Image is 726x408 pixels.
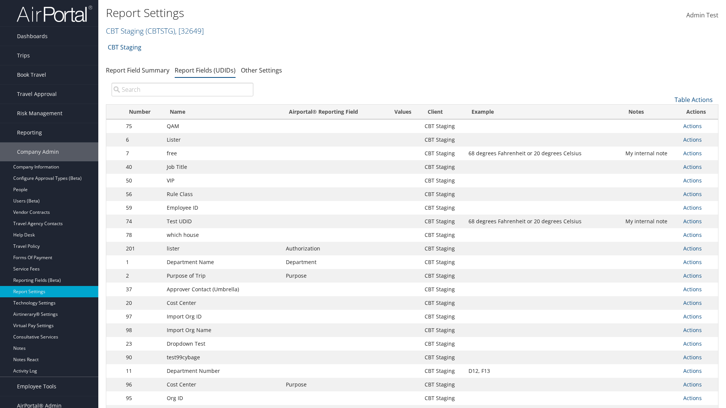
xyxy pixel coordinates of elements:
[683,313,702,320] a: Actions
[683,190,702,198] a: Actions
[17,46,30,65] span: Trips
[122,255,163,269] td: 1
[17,377,56,396] span: Employee Tools
[122,174,163,187] td: 50
[683,245,702,252] a: Actions
[163,323,282,337] td: Import Org Name
[421,378,465,391] td: CBT Staging
[421,364,465,378] td: CBT Staging
[122,133,163,147] td: 6
[421,310,465,323] td: CBT Staging
[122,283,163,296] td: 37
[163,255,282,269] td: Department Name
[683,299,702,306] a: Actions
[163,242,282,255] td: lister
[122,147,163,160] td: 7
[106,5,514,21] h1: Report Settings
[17,65,46,84] span: Book Travel
[683,394,702,402] a: Actions
[683,150,702,157] a: Actions
[163,337,282,351] td: Dropdown Test
[122,242,163,255] td: 201
[163,283,282,296] td: Approver Contact (Umbrella)
[112,83,253,96] input: Search
[163,269,282,283] td: Purpose of Trip
[683,218,702,225] a: Actions
[683,163,702,170] a: Actions
[122,378,163,391] td: 96
[122,323,163,337] td: 98
[622,215,679,228] td: My internal note
[683,286,702,293] a: Actions
[421,296,465,310] td: CBT Staging
[421,133,465,147] td: CBT Staging
[163,147,282,160] td: free
[163,351,282,364] td: test99cybage
[679,105,718,119] th: Actions
[122,160,163,174] td: 40
[17,123,42,142] span: Reporting
[282,378,385,391] td: Purpose
[163,310,282,323] td: Import Org ID
[17,104,62,123] span: Risk Management
[421,215,465,228] td: CBT Staging
[17,5,92,23] img: airportal-logo.png
[683,326,702,334] a: Actions
[421,228,465,242] td: CBT Staging
[421,351,465,364] td: CBT Staging
[683,381,702,388] a: Actions
[122,187,163,201] td: 56
[421,255,465,269] td: CBT Staging
[282,269,385,283] td: Purpose
[622,105,679,119] th: Notes
[122,228,163,242] td: 78
[683,231,702,238] a: Actions
[163,105,282,119] th: Name
[122,296,163,310] td: 20
[465,105,622,119] th: Example
[683,204,702,211] a: Actions
[17,27,48,46] span: Dashboards
[683,136,702,143] a: Actions
[421,147,465,160] td: CBT Staging
[421,323,465,337] td: CBT Staging
[163,378,282,391] td: Cost Center
[175,26,204,36] span: , [ 32649 ]
[421,391,465,405] td: CBT Staging
[17,142,59,161] span: Company Admin
[421,242,465,255] td: CBT Staging
[163,296,282,310] td: Cost Center
[106,66,169,74] a: Report Field Summary
[17,85,57,104] span: Travel Approval
[146,26,175,36] span: ( CBTSTG )
[122,105,163,119] th: Number
[385,105,420,119] th: Values
[241,66,282,74] a: Other Settings
[683,367,702,374] a: Actions
[163,133,282,147] td: Lister
[122,215,163,228] td: 74
[282,255,385,269] td: Department
[421,269,465,283] td: CBT Staging
[163,201,282,215] td: Employee ID
[683,354,702,361] a: Actions
[421,337,465,351] td: CBT Staging
[106,105,122,119] th: : activate to sort column descending
[421,174,465,187] td: CBT Staging
[163,174,282,187] td: VIP
[163,187,282,201] td: Rule Class
[122,364,163,378] td: 11
[686,4,718,27] a: Admin Test
[683,272,702,279] a: Actions
[108,40,141,55] a: CBT Staging
[421,201,465,215] td: CBT Staging
[122,119,163,133] td: 75
[683,122,702,130] a: Actions
[622,147,679,160] td: My internal note
[421,187,465,201] td: CBT Staging
[683,258,702,266] a: Actions
[163,215,282,228] td: Test UDID
[175,66,236,74] a: Report Fields (UDIDs)
[421,283,465,296] td: CBT Staging
[686,11,718,19] span: Admin Test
